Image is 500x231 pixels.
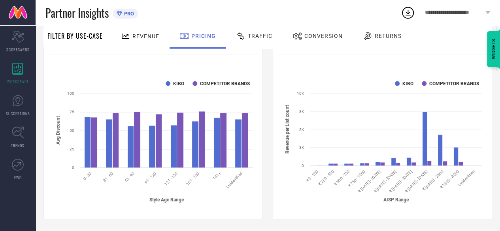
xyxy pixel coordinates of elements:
[149,197,184,202] tspan: Style Age Range
[373,169,397,193] text: ₹ [DATE] - [DATE]
[458,169,475,186] text: Unidentified
[383,197,409,202] tspan: AISP Range
[225,171,243,188] text: Unidentified
[70,110,74,114] text: 75
[45,5,109,21] span: Partner Insights
[299,145,304,150] text: 3K
[357,169,382,193] text: ₹ [DATE] - [DATE]
[305,169,319,182] text: ₹ 0 - 250
[67,91,74,96] text: 100
[402,81,413,86] text: KIBO
[404,169,428,193] text: ₹ [DATE] - [DATE]
[83,171,92,180] text: 0 - 30
[11,143,25,148] span: TRENDS
[185,171,200,186] text: 151 - 180
[422,169,444,191] text: ₹ [DATE] - 2500
[132,33,159,39] span: Revenue
[248,33,272,39] span: Traffic
[6,47,30,53] span: SCORECARDS
[401,6,415,20] div: Open download list
[102,171,114,182] text: 31 - 60
[164,171,179,186] text: 121 - 150
[212,171,222,180] text: 181+
[173,81,184,86] text: KIBO
[122,11,134,17] span: PRO
[347,169,366,188] text: ₹ 750 - 1000
[191,33,216,39] span: Pricing
[439,169,460,189] text: ₹ 2500 - 3000
[389,169,413,193] text: ₹ [DATE] - [DATE]
[297,91,304,96] text: 10K
[7,79,29,85] span: WORKSPACE
[375,33,402,39] span: Returns
[285,105,290,154] tspan: Revenue per List count
[302,163,304,168] text: 0
[299,109,304,114] text: 8K
[47,31,103,41] span: Filter By Use-Case
[55,116,61,145] tspan: Avg Discount
[14,175,22,180] span: FWD
[144,171,157,184] text: 91 - 120
[304,33,343,39] span: Conversion
[72,165,74,170] text: 0
[6,111,30,116] span: SUGGESTIONS
[333,169,351,186] text: ₹ 500 - 750
[299,128,304,132] text: 5K
[70,128,74,133] text: 50
[200,81,250,86] text: COMPETITOR BRANDS
[124,171,136,182] text: 61 - 90
[429,81,479,86] text: COMPETITOR BRANDS
[70,147,74,151] text: 25
[317,169,335,186] text: ₹ 250 - 500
